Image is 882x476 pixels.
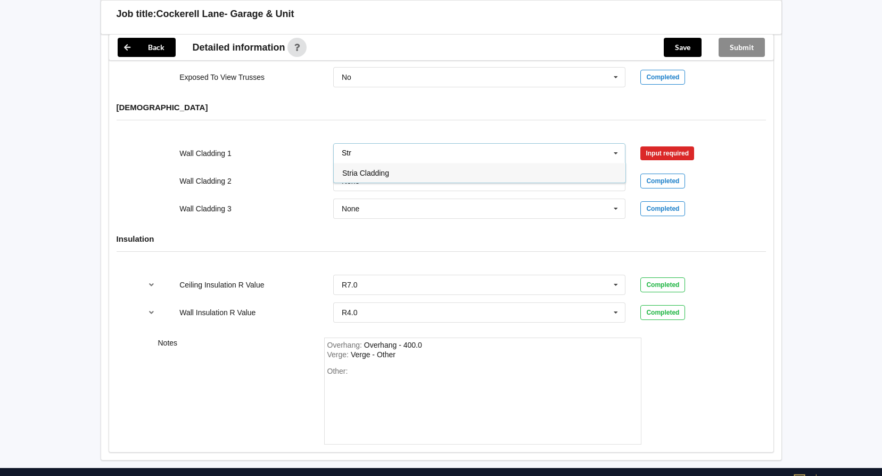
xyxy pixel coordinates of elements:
[151,338,317,445] div: Notes
[117,102,766,112] h4: [DEMOGRAPHIC_DATA]
[327,367,348,375] span: Other:
[179,73,265,81] label: Exposed To View Trusses
[327,341,364,349] span: Overhang :
[342,281,358,289] div: R7.0
[640,305,685,320] div: Completed
[342,309,358,316] div: R4.0
[327,350,351,359] span: Verge :
[640,174,685,188] div: Completed
[342,177,359,185] div: None
[156,8,294,20] h3: Cockerell Lane- Garage & Unit
[342,169,389,177] span: Stria Cladding
[179,281,264,289] label: Ceiling Insulation R Value
[117,234,766,244] h4: Insulation
[118,38,176,57] button: Back
[640,70,685,85] div: Completed
[364,341,422,349] div: Overhang
[179,308,255,317] label: Wall Insulation R Value
[640,201,685,216] div: Completed
[141,275,162,294] button: reference-toggle
[664,38,702,57] button: Save
[342,73,351,81] div: No
[179,204,232,213] label: Wall Cladding 3
[141,303,162,322] button: reference-toggle
[351,350,395,359] div: Verge
[640,277,685,292] div: Completed
[324,338,641,445] form: notes-field
[342,205,359,212] div: None
[179,177,232,185] label: Wall Cladding 2
[640,146,694,160] div: Input required
[193,43,285,52] span: Detailed information
[117,8,156,20] h3: Job title:
[179,149,232,158] label: Wall Cladding 1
